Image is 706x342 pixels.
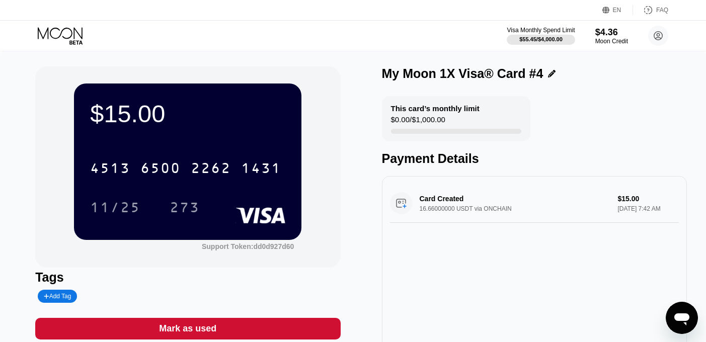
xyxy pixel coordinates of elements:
div: $0.00 / $1,000.00 [391,115,445,129]
div: 6500 [140,161,181,178]
div: Add Tag [44,293,71,300]
div: Support Token:dd0d927d60 [202,242,294,250]
div: FAQ [656,7,668,14]
div: 4513 [90,161,130,178]
div: My Moon 1X Visa® Card #4 [382,66,543,81]
div: 2262 [191,161,231,178]
div: Payment Details [382,151,687,166]
div: 273 [162,195,207,220]
iframe: Button to launch messaging window [666,302,698,334]
div: EN [613,7,621,14]
div: This card’s monthly limit [391,104,480,113]
div: FAQ [633,5,668,15]
div: Mark as used [35,318,340,339]
div: 4513650022621431 [84,155,287,181]
div: Add Tag [38,290,77,303]
div: Support Token: dd0d927d60 [202,242,294,250]
div: 273 [170,201,200,217]
div: $55.45 / $4,000.00 [519,36,563,42]
div: Tags [35,270,340,285]
div: Mark as used [159,323,216,334]
div: Moon Credit [595,38,628,45]
div: $15.00 [90,100,285,128]
div: EN [602,5,633,15]
div: 1431 [241,161,281,178]
div: Visa Monthly Spend Limit$55.45/$4,000.00 [507,27,575,45]
div: 11/25 [83,195,148,220]
div: 11/25 [90,201,140,217]
div: Visa Monthly Spend Limit [507,27,575,34]
div: $4.36 [595,27,628,38]
div: $4.36Moon Credit [595,27,628,45]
